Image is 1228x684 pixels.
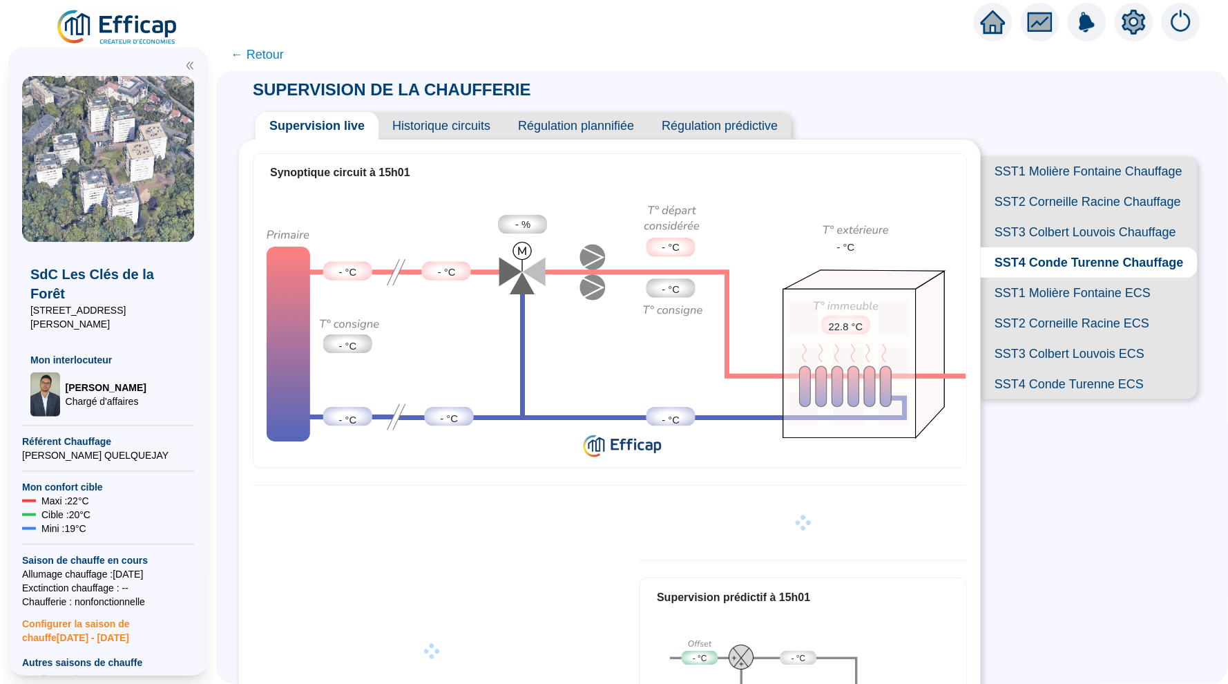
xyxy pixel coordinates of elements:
[30,353,186,367] span: Mon interlocuteur
[22,553,195,567] span: Saison de chauffe en cours
[981,278,1198,308] span: SST1 Molière Fontaine ECS
[981,308,1198,339] span: SST2 Corneille Racine ECS
[22,595,195,609] span: Chaufferie : non fonctionnelle
[22,448,195,462] span: [PERSON_NAME] QUELQUEJAY
[981,187,1198,217] span: SST2 Corneille Racine Chauffage
[185,61,195,70] span: double-left
[339,265,357,280] span: - °C
[981,10,1006,35] span: home
[1122,10,1147,35] span: setting
[504,112,648,140] span: Régulation plannifiée
[270,164,950,181] div: Synoptique circuit à 15h01
[981,156,1198,187] span: SST1 Molière Fontaine Chauffage
[438,265,456,280] span: - °C
[837,240,855,255] span: - °C
[231,45,284,64] span: ← Retour
[662,412,680,428] span: - °C
[239,80,545,99] span: SUPERVISION DE LA CHAUFFERIE
[515,217,530,232] span: - %
[41,508,90,522] span: Cible : 20 °C
[30,265,186,303] span: SdC Les Clés de la Forêt
[981,247,1198,278] span: SST4 Conde Turenne Chauffage
[1028,10,1053,35] span: fund
[22,567,195,581] span: Allumage chauffage : [DATE]
[66,381,146,395] span: [PERSON_NAME]
[253,192,966,464] img: circuit-supervision.724c8d6b72cc0638e748.png
[22,435,195,448] span: Référent Chauffage
[693,653,707,665] span: - °C
[981,369,1198,399] span: SST4 Conde Turenne ECS
[22,656,195,669] span: Autres saisons de chauffe
[662,282,680,297] span: - °C
[339,339,357,354] span: - °C
[662,240,680,255] span: - °C
[30,303,186,331] span: [STREET_ADDRESS][PERSON_NAME]
[41,494,89,508] span: Maxi : 22 °C
[30,372,60,417] img: Chargé d'affaires
[981,339,1198,369] span: SST3 Colbert Louvois ECS
[792,653,806,665] span: - °C
[256,112,378,140] span: Supervision live
[648,112,792,140] span: Régulation prédictive
[1068,3,1106,41] img: alerts
[981,217,1198,247] span: SST3 Colbert Louvois Chauffage
[440,411,458,426] span: - °C
[1162,3,1200,41] img: alerts
[55,8,180,47] img: efficap energie logo
[378,112,504,140] span: Historique circuits
[657,589,950,606] div: Supervision prédictif à 15h01
[22,609,195,645] span: Configurer la saison de chauffe [DATE] - [DATE]
[66,395,146,408] span: Chargé d'affaires
[253,192,966,464] div: Synoptique
[339,412,357,428] span: - °C
[22,480,195,494] span: Mon confort cible
[22,581,195,595] span: Exctinction chauffage : --
[41,522,86,535] span: Mini : 19 °C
